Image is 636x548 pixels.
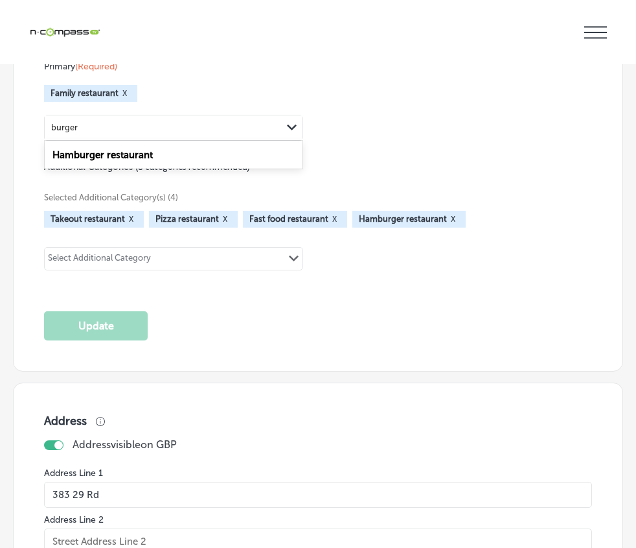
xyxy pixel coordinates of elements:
input: Street Address Line 1 [44,482,592,508]
button: X [328,214,341,224]
span: Selected Additional Category(s) (4) [44,193,582,202]
button: X [219,214,231,224]
h3: Address [44,414,87,428]
label: Address Line 1 [44,468,592,479]
label: Address Line 2 [44,514,592,525]
button: X [119,88,131,99]
div: Select Additional Category [48,253,151,268]
span: Primary [44,61,117,72]
span: Family restaurant [51,88,119,98]
button: Update [44,311,148,340]
button: X [125,214,137,224]
label: Hamburger restaurant [52,149,153,161]
span: Hamburger restaurant [359,214,447,224]
button: X [447,214,459,224]
span: Takeout restaurant [51,214,125,224]
span: Pizza restaurant [155,214,219,224]
span: (Required) [75,61,117,72]
span: Fast food restaurant [249,214,328,224]
img: 660ab0bf-5cc7-4cb8-ba1c-48b5ae0f18e60NCTV_CLogo_TV_Black_-500x88.png [29,26,100,38]
span: Additional Categories [44,161,250,173]
p: Address visible on GBP [73,438,177,451]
